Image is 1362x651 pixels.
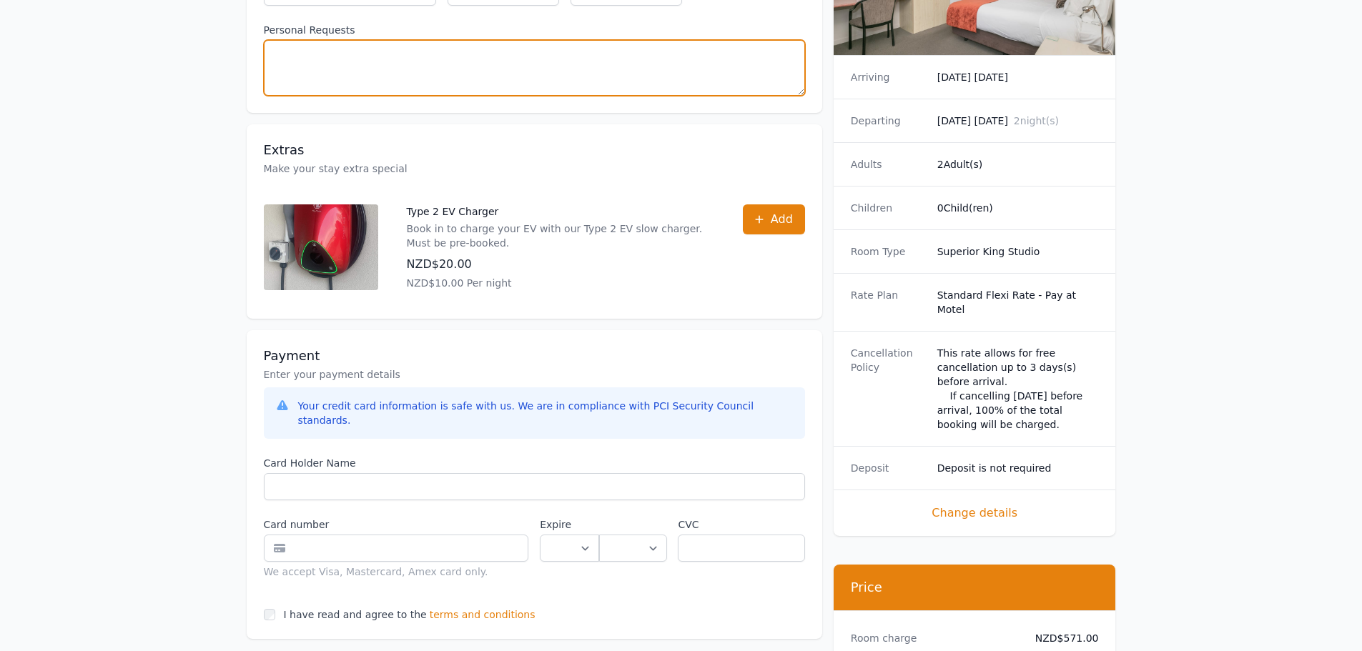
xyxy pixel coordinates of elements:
[264,161,805,176] p: Make your stay extra special
[678,517,804,532] label: CVC
[264,141,805,159] h3: Extras
[264,565,529,579] div: We accept Visa, Mastercard, Amex card only.
[937,461,1099,475] dd: Deposit is not required
[851,70,926,84] dt: Arriving
[937,114,1099,128] dd: [DATE] [DATE]
[851,346,926,432] dt: Cancellation Policy
[264,347,805,364] h3: Payment
[407,256,714,273] p: NZD$20.00
[430,607,536,622] span: terms and conditions
[937,288,1099,317] dd: Standard Flexi Rate - Pay at Motel
[1014,115,1059,126] span: 2 night(s)
[937,201,1099,215] dd: 0 Child(ren)
[264,456,805,470] label: Card Holder Name
[851,157,926,172] dt: Adults
[407,222,714,250] p: Book in to charge your EV with our Type 2 EV slow charger. Must be pre-booked.
[851,505,1099,522] span: Change details
[264,23,805,37] label: Personal Requests
[743,204,805,234] button: Add
[599,517,666,532] label: .
[851,631,1012,645] dt: Room charge
[1024,631,1099,645] dd: NZD$571.00
[937,70,1099,84] dd: [DATE] [DATE]
[540,517,599,532] label: Expire
[264,367,805,382] p: Enter your payment details
[851,114,926,128] dt: Departing
[407,276,714,290] p: NZD$10.00 Per night
[298,399,794,427] div: Your credit card information is safe with us. We are in compliance with PCI Security Council stan...
[771,211,793,228] span: Add
[851,244,926,259] dt: Room Type
[851,201,926,215] dt: Children
[264,517,529,532] label: Card number
[407,204,714,219] p: Type 2 EV Charger
[264,204,378,290] img: Type 2 EV Charger
[284,609,427,620] label: I have read and agree to the
[937,244,1099,259] dd: Superior King Studio
[937,157,1099,172] dd: 2 Adult(s)
[851,461,926,475] dt: Deposit
[851,288,926,317] dt: Rate Plan
[937,346,1099,432] div: This rate allows for free cancellation up to 3 days(s) before arrival. If cancelling [DATE] befor...
[851,579,1099,596] h3: Price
